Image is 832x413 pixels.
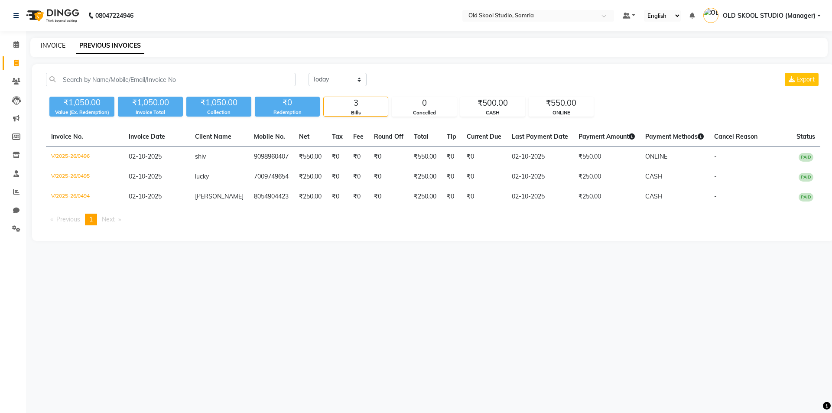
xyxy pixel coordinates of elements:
[529,109,593,117] div: ONLINE
[442,187,461,207] td: ₹0
[461,97,525,109] div: ₹500.00
[118,109,183,116] div: Invoice Total
[294,187,327,207] td: ₹250.00
[255,109,320,116] div: Redemption
[46,167,123,187] td: V/2025-26/0495
[529,97,593,109] div: ₹550.00
[442,147,461,167] td: ₹0
[369,187,409,207] td: ₹0
[645,172,663,180] span: CASH
[102,215,115,223] span: Next
[392,109,456,117] div: Cancelled
[49,109,114,116] div: Value (Ex. Redemption)
[249,167,294,187] td: 7009749654
[348,187,369,207] td: ₹0
[796,133,815,140] span: Status
[254,133,285,140] span: Mobile No.
[299,133,309,140] span: Net
[442,167,461,187] td: ₹0
[573,167,640,187] td: ₹250.00
[703,8,718,23] img: OLD SKOOL STUDIO (Manager)
[324,109,388,117] div: Bills
[348,147,369,167] td: ₹0
[714,133,757,140] span: Cancel Reason
[645,133,704,140] span: Payment Methods
[507,187,573,207] td: 02-10-2025
[799,153,813,162] span: PAID
[46,147,123,167] td: V/2025-26/0496
[799,193,813,202] span: PAID
[578,133,635,140] span: Payment Amount
[714,172,717,180] span: -
[645,192,663,200] span: CASH
[353,133,364,140] span: Fee
[56,215,80,223] span: Previous
[461,109,525,117] div: CASH
[22,3,81,28] img: logo
[195,133,231,140] span: Client Name
[409,167,442,187] td: ₹250.00
[129,153,162,160] span: 02-10-2025
[392,97,456,109] div: 0
[461,167,507,187] td: ₹0
[573,147,640,167] td: ₹550.00
[255,97,320,109] div: ₹0
[369,167,409,187] td: ₹0
[327,147,348,167] td: ₹0
[414,133,429,140] span: Total
[507,167,573,187] td: 02-10-2025
[799,173,813,182] span: PAID
[195,153,206,160] span: shiv
[714,192,717,200] span: -
[723,11,816,20] span: OLD SKOOL STUDIO (Manager)
[327,187,348,207] td: ₹0
[369,147,409,167] td: ₹0
[409,147,442,167] td: ₹550.00
[332,133,343,140] span: Tax
[467,133,501,140] span: Current Due
[129,133,165,140] span: Invoice Date
[51,133,83,140] span: Invoice No.
[461,187,507,207] td: ₹0
[512,133,568,140] span: Last Payment Date
[294,147,327,167] td: ₹550.00
[195,172,209,180] span: lucky
[41,42,65,49] a: INVOICE
[573,187,640,207] td: ₹250.00
[95,3,133,28] b: 08047224946
[507,147,573,167] td: 02-10-2025
[461,147,507,167] td: ₹0
[89,215,93,223] span: 1
[374,133,403,140] span: Round Off
[327,167,348,187] td: ₹0
[294,167,327,187] td: ₹250.00
[324,97,388,109] div: 3
[796,75,815,83] span: Export
[249,147,294,167] td: 9098960407
[129,192,162,200] span: 02-10-2025
[785,73,819,86] button: Export
[447,133,456,140] span: Tip
[186,109,251,116] div: Collection
[409,187,442,207] td: ₹250.00
[714,153,717,160] span: -
[46,187,123,207] td: V/2025-26/0494
[186,97,251,109] div: ₹1,050.00
[46,214,820,225] nav: Pagination
[46,73,296,86] input: Search by Name/Mobile/Email/Invoice No
[76,38,144,54] a: PREVIOUS INVOICES
[49,97,114,109] div: ₹1,050.00
[348,167,369,187] td: ₹0
[645,153,667,160] span: ONLINE
[249,187,294,207] td: 8054904423
[195,192,244,200] span: [PERSON_NAME]
[129,172,162,180] span: 02-10-2025
[118,97,183,109] div: ₹1,050.00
